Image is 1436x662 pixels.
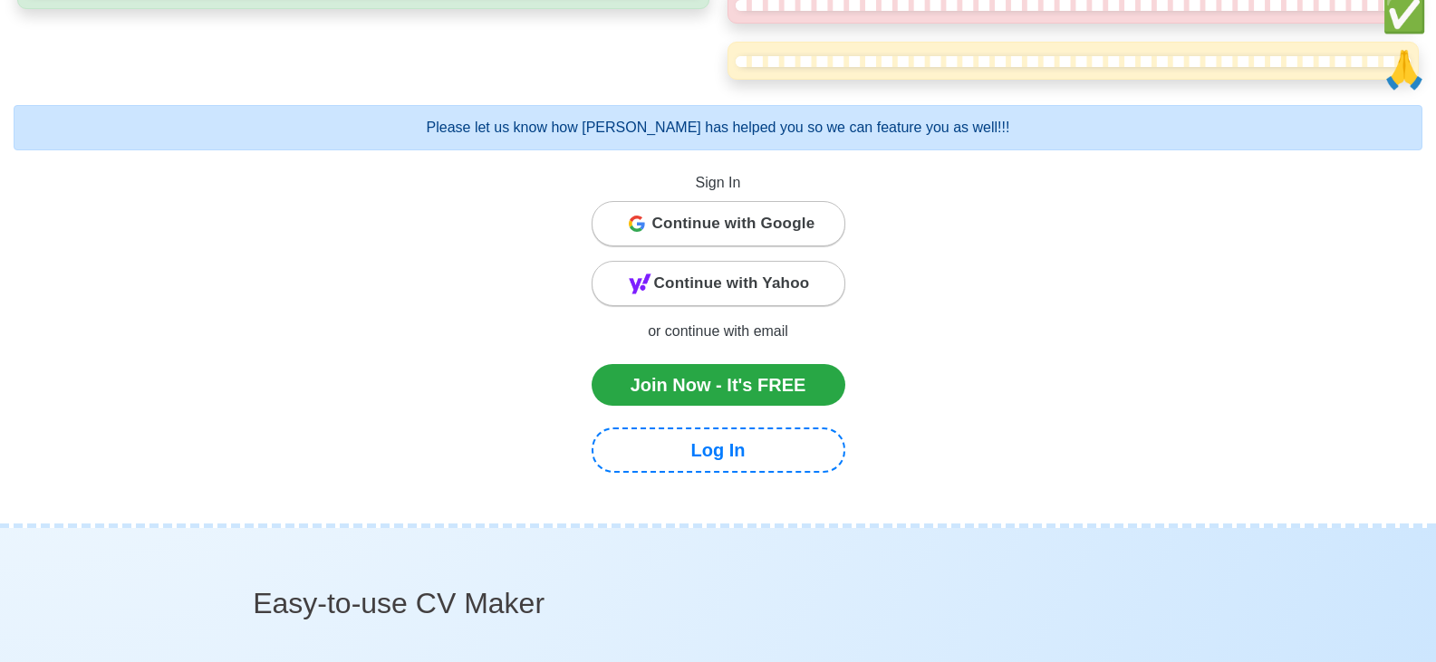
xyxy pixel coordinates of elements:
h2: Easy-to-use CV Maker [253,586,1183,620]
a: Log In [592,427,845,473]
span: Continue with Yahoo [654,265,810,302]
span: smiley [1382,50,1427,90]
p: or continue with email [592,321,845,342]
img: Testimonials [736,56,1412,67]
span: Continue with Google [652,206,815,242]
button: Continue with Google [592,201,845,246]
p: Sign In [592,172,845,194]
a: Join Now - It's FREE [592,364,845,406]
button: Continue with Yahoo [592,261,845,306]
div: Please let us know how [PERSON_NAME] has helped you so we can feature you as well!!! [14,105,1422,150]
